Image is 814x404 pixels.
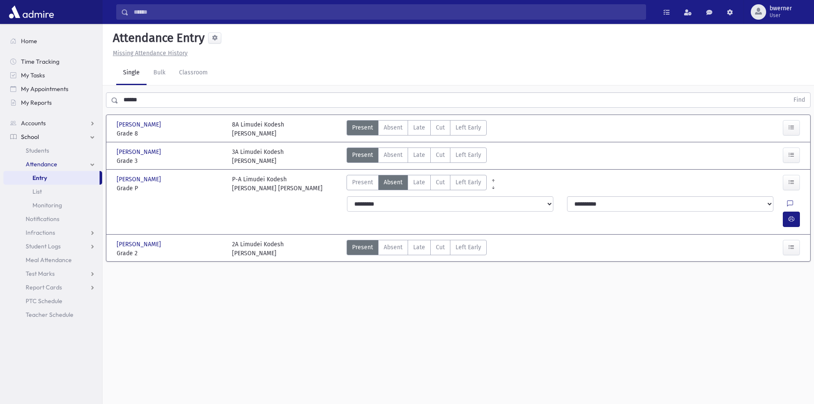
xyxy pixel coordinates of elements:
span: Cut [436,123,445,132]
span: Absent [384,123,403,132]
span: Left Early [455,243,481,252]
a: Monitoring [3,198,102,212]
span: Late [413,243,425,252]
a: Entry [3,171,100,185]
span: Absent [384,150,403,159]
a: My Appointments [3,82,102,96]
a: Students [3,144,102,157]
span: My Appointments [21,85,68,93]
span: My Tasks [21,71,45,79]
h5: Attendance Entry [109,31,205,45]
a: Report Cards [3,280,102,294]
span: Present [352,123,373,132]
span: School [21,133,39,141]
span: [PERSON_NAME] [117,175,163,184]
span: Absent [384,178,403,187]
span: Grade P [117,184,223,193]
span: Cut [436,243,445,252]
a: My Reports [3,96,102,109]
span: Absent [384,243,403,252]
span: Infractions [26,229,55,236]
div: 3A Limudei Kodesh [PERSON_NAME] [232,147,284,165]
span: PTC Schedule [26,297,62,305]
a: Teacher Schedule [3,308,102,321]
span: Students [26,147,49,154]
div: AttTypes [347,175,487,193]
a: List [3,185,102,198]
a: School [3,130,102,144]
div: P-A Limudei Kodesh [PERSON_NAME] [PERSON_NAME] [232,175,323,193]
a: Attendance [3,157,102,171]
a: Infractions [3,226,102,239]
div: AttTypes [347,120,487,138]
span: [PERSON_NAME] [117,147,163,156]
a: Classroom [172,61,215,85]
u: Missing Attendance History [113,50,188,57]
span: Student Logs [26,242,61,250]
img: AdmirePro [7,3,56,21]
span: User [770,12,792,19]
span: [PERSON_NAME] [117,240,163,249]
span: Late [413,150,425,159]
span: Report Cards [26,283,62,291]
a: Student Logs [3,239,102,253]
a: Missing Attendance History [109,50,188,57]
span: Monitoring [32,201,62,209]
span: Present [352,178,373,187]
span: My Reports [21,99,52,106]
a: Single [116,61,147,85]
span: Grade 3 [117,156,223,165]
a: Test Marks [3,267,102,280]
a: Accounts [3,116,102,130]
span: Attendance [26,160,57,168]
span: Late [413,178,425,187]
input: Search [129,4,646,20]
span: Meal Attendance [26,256,72,264]
a: Notifications [3,212,102,226]
span: Grade 8 [117,129,223,138]
span: Left Early [455,178,481,187]
span: Late [413,123,425,132]
span: bwerner [770,5,792,12]
span: Grade 2 [117,249,223,258]
div: AttTypes [347,240,487,258]
a: Meal Attendance [3,253,102,267]
div: AttTypes [347,147,487,165]
span: Accounts [21,119,46,127]
a: Home [3,34,102,48]
button: Find [788,93,810,107]
a: Time Tracking [3,55,102,68]
span: Cut [436,150,445,159]
span: Cut [436,178,445,187]
span: Present [352,243,373,252]
span: Entry [32,174,47,182]
span: List [32,188,42,195]
span: Present [352,150,373,159]
a: My Tasks [3,68,102,82]
span: Notifications [26,215,59,223]
div: 8A Limudei Kodesh [PERSON_NAME] [232,120,284,138]
a: PTC Schedule [3,294,102,308]
a: Bulk [147,61,172,85]
span: Left Early [455,123,481,132]
span: Teacher Schedule [26,311,73,318]
div: 2A Limudei Kodesh [PERSON_NAME] [232,240,284,258]
span: Time Tracking [21,58,59,65]
span: [PERSON_NAME] [117,120,163,129]
span: Home [21,37,37,45]
span: Test Marks [26,270,55,277]
span: Left Early [455,150,481,159]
